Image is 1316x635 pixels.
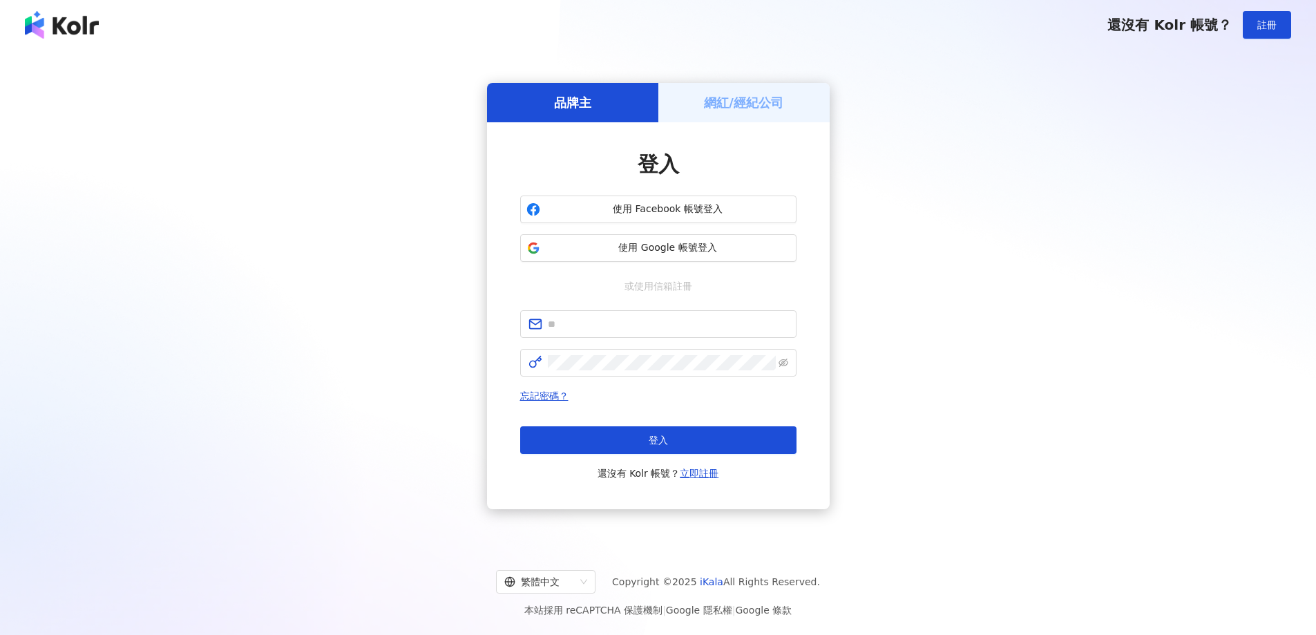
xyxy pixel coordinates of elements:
[735,605,792,616] a: Google 條款
[546,202,790,216] span: 使用 Facebook 帳號登入
[649,435,668,446] span: 登入
[554,94,591,111] h5: 品牌主
[520,234,797,262] button: 使用 Google 帳號登入
[638,152,679,176] span: 登入
[779,358,788,368] span: eye-invisible
[1107,17,1232,33] span: 還沒有 Kolr 帳號？
[680,468,718,479] a: 立即註冊
[524,602,792,618] span: 本站採用 reCAPTCHA 保護機制
[662,605,666,616] span: |
[546,241,790,255] span: 使用 Google 帳號登入
[704,94,783,111] h5: 網紅/經紀公司
[1257,19,1277,30] span: 註冊
[520,390,569,401] a: 忘記密碼？
[520,426,797,454] button: 登入
[700,576,723,587] a: iKala
[520,196,797,223] button: 使用 Facebook 帳號登入
[504,571,575,593] div: 繁體中文
[598,465,719,482] span: 還沒有 Kolr 帳號？
[612,574,820,590] span: Copyright © 2025 All Rights Reserved.
[25,11,99,39] img: logo
[615,278,702,294] span: 或使用信箱註冊
[1243,11,1291,39] button: 註冊
[732,605,736,616] span: |
[666,605,732,616] a: Google 隱私權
